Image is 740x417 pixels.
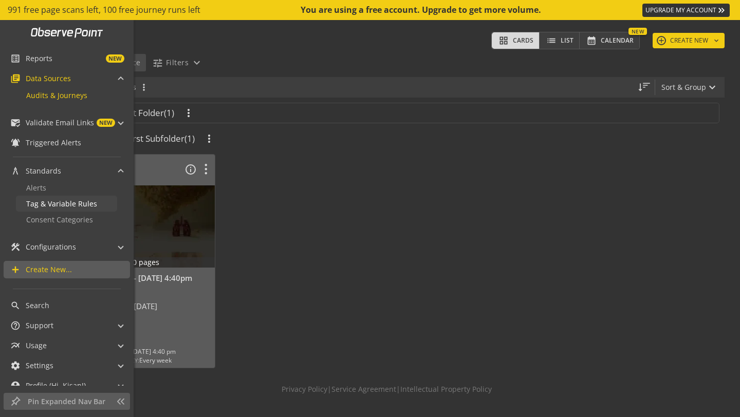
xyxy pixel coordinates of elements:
span: Audits & Journeys [26,90,87,100]
span: Pin Expanded Nav Bar [28,396,110,407]
mat-icon: list [545,35,558,46]
mat-icon: info_outline [184,163,197,176]
span: Reports [26,53,52,64]
span: Standards [26,166,61,176]
span: Alerts [26,183,46,193]
mat-icon: notifications_active [10,138,21,148]
span: (1) [184,132,195,145]
mat-expansion-panel-header: Validate Email LinksNEW [4,114,129,131]
span: List [561,33,573,48]
mat-icon: search [10,300,21,311]
button: Filters [148,53,207,72]
span: NEW [106,54,124,63]
span: 991 free page scans left, 100 free journey runs left [8,4,200,16]
mat-expansion-panel-header: Settings [4,357,129,374]
mat-icon: list_alt [10,53,21,64]
a: UPGRADE MY ACCOUNT [642,4,730,17]
mat-icon: library_books [10,73,21,84]
mat-icon: more_vert [182,107,195,119]
a: ReportsNEW [4,50,129,67]
span: NEW [97,119,115,127]
mat-icon: help_outline [10,320,21,331]
mat-icon: add [657,36,666,45]
span: Search [26,300,49,311]
mat-expansion-panel-header: Support [4,317,129,334]
button: CREATE NEW [653,33,725,48]
span: Validate Email Links [26,118,94,128]
mat-icon: straight [635,82,645,92]
mat-icon: keyboard_arrow_down [712,36,720,45]
span: [DATE] [134,301,157,311]
mat-expansion-panel-header: Standards [4,162,129,180]
mat-icon: keyboard_double_arrow_right [716,5,727,15]
div: New [628,28,647,35]
div: Data Sources [4,87,129,111]
a: Triggered Alerts [4,134,129,151]
mat-icon: multiline_chart [10,340,21,351]
span: | [396,384,400,394]
mat-icon: account_circle [10,381,21,391]
button: Sort & Group [655,77,725,98]
a: Search [4,297,129,314]
mat-icon: settings [10,361,21,371]
span: Calendar [601,33,634,48]
div: You are using a free account. Upgrade to get more volume. [301,4,542,16]
span: Data Sources [26,73,71,84]
span: Tag & Variable Rules [26,199,97,208]
span: Cards [513,33,533,48]
div: Standards [4,180,129,236]
span: Create New... [26,264,72,275]
span: Support [26,320,53,331]
div: NEXT RUN: [101,347,176,356]
span: Profile (Hi, Kisan!) [26,381,86,391]
a: Service Agreement [331,384,396,394]
mat-icon: expand_more [706,81,718,93]
mat-icon: calendar_month [585,35,598,46]
mat-expansion-panel-header: Data Sources [4,70,129,87]
span: Triggered Alerts [26,138,81,148]
mat-icon: tune [152,58,163,68]
span: Configurations [26,242,76,252]
span: Filters [166,53,189,72]
div: FREQUENCY: [101,356,176,365]
mat-icon: expand_more [191,56,203,69]
span: (1) [164,107,174,119]
a: Privacy Policy [282,384,327,394]
mat-icon: architecture [10,166,21,176]
span: Settings [26,361,53,371]
mat-icon: more_vert [203,132,215,145]
span: [DATE] 4:40 pm [131,347,176,356]
div: Simple Audit - [DATE] 4:40pm [67,273,210,283]
mat-expansion-panel-header: Configurations [4,238,129,256]
mat-icon: construction [10,242,21,252]
mat-expansion-panel-header: Usage [4,337,129,354]
span: Every week [139,356,172,365]
a: Intellectual Property Policy [400,384,492,394]
mat-icon: grid_view [497,35,510,46]
mat-icon: mark_email_read [10,118,21,128]
span: | [327,384,331,394]
mat-icon: sort [642,81,651,90]
span: Usage [26,340,47,351]
a: Create New... [4,261,130,278]
span: Consent Categories [26,215,93,224]
span: My First Subfolder [112,132,184,145]
mat-icon: more_vert [139,82,149,92]
mat-expansion-panel-header: Profile (Hi, Kisan!) [4,377,129,394]
mat-icon: add [10,264,21,275]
